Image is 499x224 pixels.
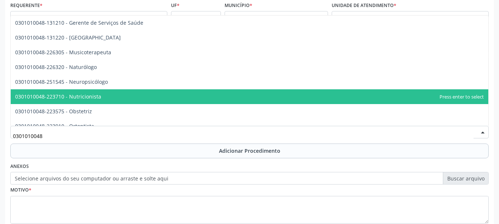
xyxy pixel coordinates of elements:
span: 0301010048-131210 - Gerente de Serviços de Saúde [15,19,143,26]
input: Buscar por procedimento [13,128,474,143]
span: 0301010048-223710 - Nutricionista [15,93,101,100]
span: Médico(a) [13,14,152,21]
span: [PERSON_NAME] [227,14,313,21]
span: 0301010048-223910 - Ortoptista [15,123,94,130]
span: 0301010048-226305 - Musicoterapeuta [15,49,111,56]
span: 0301010048-226320 - Naturólogo [15,63,97,70]
span: 0301010048-131220 - [GEOGRAPHIC_DATA] [15,34,121,41]
span: Unidade de Saude da Familia das Pedras [334,14,474,21]
span: 0301010048-251545 - Neuropsicólogo [15,78,108,85]
label: Anexos [10,161,29,172]
span: 0301010048-223575 - Obstetriz [15,108,92,115]
span: AL [174,14,206,21]
label: Motivo [10,185,31,196]
button: Adicionar Procedimento [10,144,489,158]
span: Adicionar Procedimento [219,147,280,155]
